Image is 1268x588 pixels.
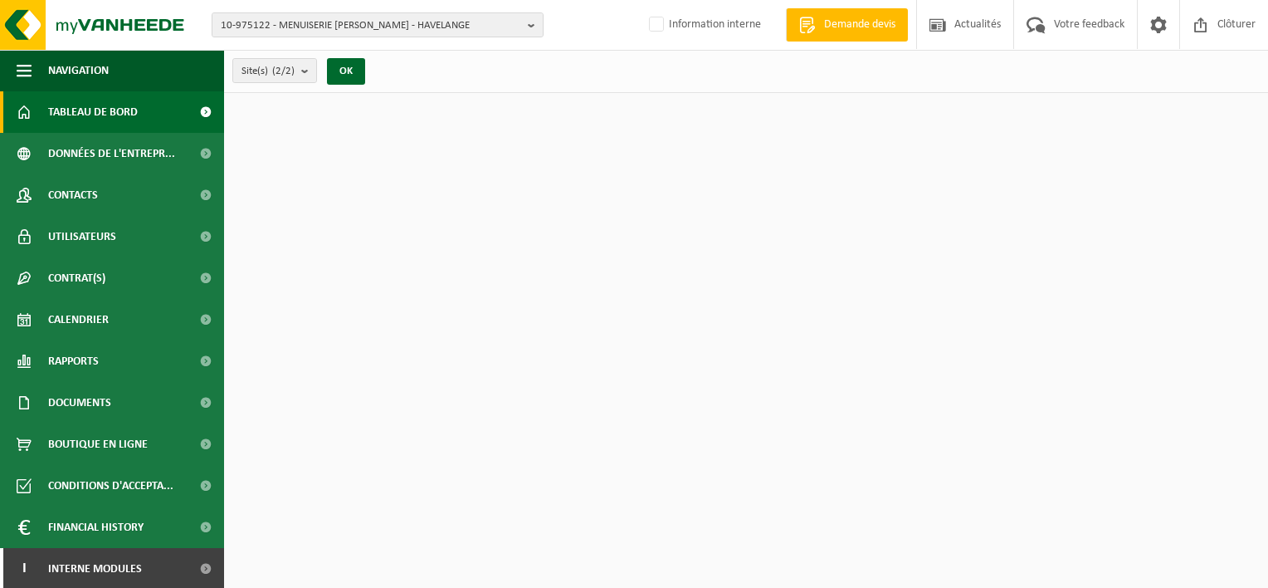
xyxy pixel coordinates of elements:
span: Documents [48,382,111,424]
span: Site(s) [241,59,295,84]
count: (2/2) [272,66,295,76]
span: Demande devis [820,17,900,33]
span: Rapports [48,341,99,382]
span: Navigation [48,50,109,91]
span: Financial History [48,507,144,548]
span: Tableau de bord [48,91,138,133]
a: Demande devis [786,8,908,42]
label: Information interne [646,12,761,37]
button: OK [327,58,365,85]
span: Contacts [48,174,98,216]
span: Contrat(s) [48,257,105,299]
span: Données de l'entrepr... [48,133,175,174]
span: Utilisateurs [48,216,116,257]
button: Site(s)(2/2) [232,58,317,83]
span: Conditions d'accepta... [48,465,173,507]
span: Calendrier [48,299,109,341]
span: 10-975122 - MENUISERIE [PERSON_NAME] - HAVELANGE [221,13,521,38]
button: 10-975122 - MENUISERIE [PERSON_NAME] - HAVELANGE [212,12,544,37]
span: Boutique en ligne [48,424,148,465]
